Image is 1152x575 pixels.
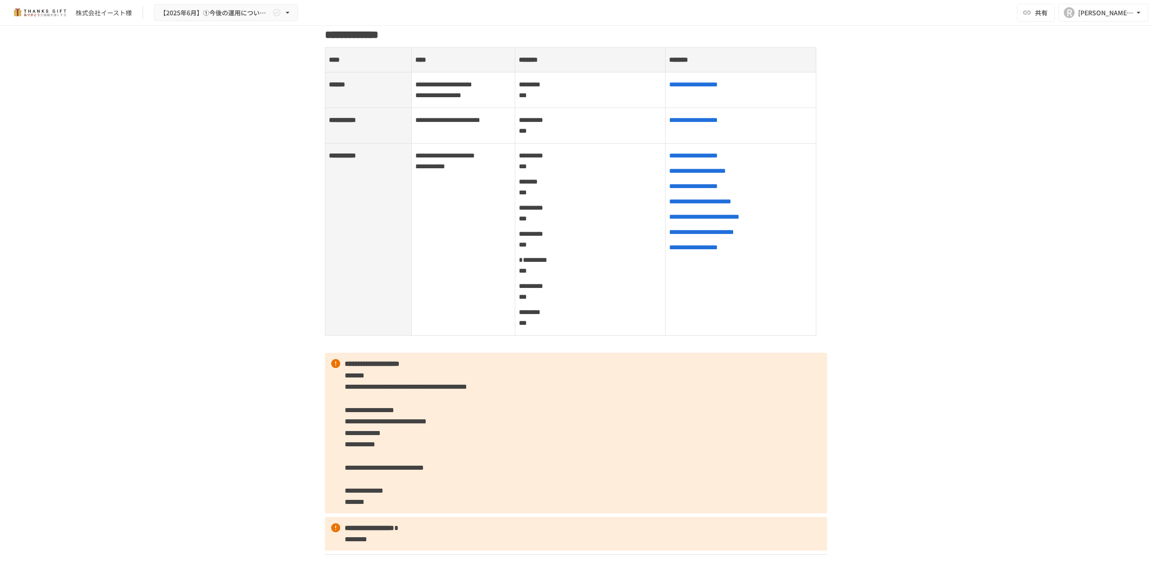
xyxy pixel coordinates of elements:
[1078,7,1134,18] div: [PERSON_NAME][EMAIL_ADDRESS][DOMAIN_NAME]
[154,4,298,22] button: 【2025年6月】①今後の運用についてのご案内/THANKS GIFTキックオフMTG
[1035,8,1048,18] span: 共有
[160,7,270,18] span: 【2025年6月】①今後の運用についてのご案内/THANKS GIFTキックオフMTG
[1064,7,1075,18] div: R
[11,5,68,20] img: mMP1OxWUAhQbsRWCurg7vIHe5HqDpP7qZo7fRoNLXQh
[1017,4,1055,22] button: 共有
[1058,4,1148,22] button: R[PERSON_NAME][EMAIL_ADDRESS][DOMAIN_NAME]
[76,8,132,18] div: 株式会社イースト様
